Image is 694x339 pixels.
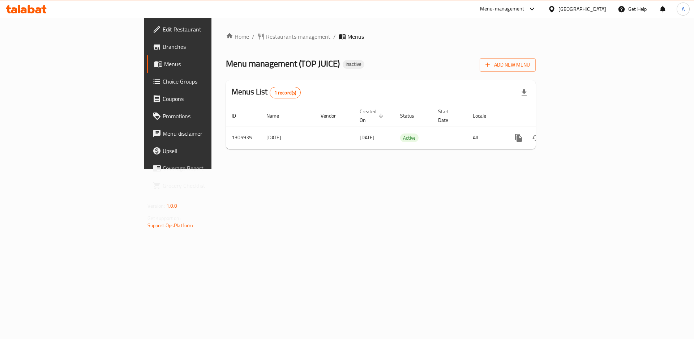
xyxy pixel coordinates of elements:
[480,5,524,13] div: Menu-management
[147,177,260,194] a: Grocery Checklist
[163,42,254,51] span: Branches
[163,181,254,190] span: Grocery Checklist
[163,77,254,86] span: Choice Groups
[467,127,504,149] td: All
[232,111,245,120] span: ID
[343,61,364,67] span: Inactive
[163,94,254,103] span: Coupons
[147,21,260,38] a: Edit Restaurant
[347,32,364,41] span: Menus
[147,221,193,230] a: Support.OpsPlatform
[226,105,585,149] table: enhanced table
[432,127,467,149] td: -
[147,142,260,160] a: Upsell
[333,32,336,41] li: /
[147,90,260,107] a: Coupons
[360,133,374,142] span: [DATE]
[147,125,260,142] a: Menu disclaimer
[438,107,458,124] span: Start Date
[485,60,530,69] span: Add New Menu
[266,111,288,120] span: Name
[163,164,254,173] span: Coverage Report
[163,25,254,34] span: Edit Restaurant
[257,32,330,41] a: Restaurants management
[163,112,254,120] span: Promotions
[515,84,533,101] div: Export file
[527,129,545,147] button: Change Status
[558,5,606,13] div: [GEOGRAPHIC_DATA]
[480,58,536,72] button: Add New Menu
[147,55,260,73] a: Menus
[147,201,165,211] span: Version:
[261,127,315,149] td: [DATE]
[226,55,340,72] span: Menu management ( TOP JUICE )
[504,105,585,127] th: Actions
[400,134,419,142] span: Active
[400,111,424,120] span: Status
[510,129,527,147] button: more
[266,32,330,41] span: Restaurants management
[164,60,254,68] span: Menus
[270,89,301,96] span: 1 record(s)
[147,160,260,177] a: Coverage Report
[147,73,260,90] a: Choice Groups
[360,107,386,124] span: Created On
[682,5,685,13] span: A
[321,111,345,120] span: Vendor
[147,213,181,223] span: Get support on:
[166,201,177,211] span: 1.0.0
[147,38,260,55] a: Branches
[147,107,260,125] a: Promotions
[473,111,496,120] span: Locale
[270,87,301,98] div: Total records count
[343,60,364,69] div: Inactive
[163,147,254,155] span: Upsell
[226,32,536,41] nav: breadcrumb
[163,129,254,138] span: Menu disclaimer
[232,86,301,98] h2: Menus List
[400,134,419,142] div: Active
